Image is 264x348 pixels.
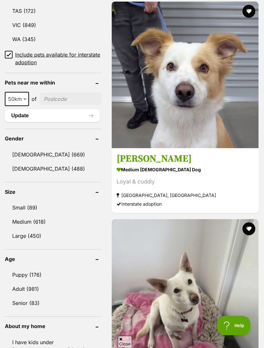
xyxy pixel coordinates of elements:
span: of [32,95,37,103]
header: Size [5,189,101,195]
strong: medium [DEMOGRAPHIC_DATA] Dog [117,165,254,174]
span: 50km [5,92,29,106]
span: Include pets available for interstate adoption [15,51,101,66]
a: Senior (83) [5,296,101,310]
a: WA (345) [5,32,101,46]
a: [PERSON_NAME] medium [DEMOGRAPHIC_DATA] Dog Loyal & cuddly [GEOGRAPHIC_DATA], [GEOGRAPHIC_DATA] I... [112,148,259,213]
header: About my home [5,323,101,329]
span: 50km [5,94,28,103]
header: Gender [5,136,101,141]
a: VIC (849) [5,18,101,32]
header: Age [5,256,101,262]
input: postcode [39,93,101,105]
button: favourite [242,222,255,235]
a: [DEMOGRAPHIC_DATA] (488) [5,162,101,175]
div: Loyal & cuddly [117,177,254,186]
a: Medium (618) [5,215,101,228]
span: Close [118,336,132,347]
header: Pets near me within [5,80,101,85]
div: Interstate adoption [117,200,254,208]
a: [DEMOGRAPHIC_DATA] (669) [5,148,101,161]
h3: [PERSON_NAME] [117,153,254,165]
a: Puppy (176) [5,268,101,281]
a: Include pets available for interstate adoption [5,51,101,66]
strong: [GEOGRAPHIC_DATA], [GEOGRAPHIC_DATA] [117,191,254,200]
button: favourite [242,5,255,18]
iframe: Help Scout Beacon - Open [217,316,251,335]
a: Small (89) [5,201,101,214]
button: Update [5,109,100,122]
a: Adult (981) [5,282,101,296]
a: TAS (172) [5,4,101,18]
img: Marshall - Border Collie Dog [112,2,259,148]
a: Large (450) [5,229,101,243]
